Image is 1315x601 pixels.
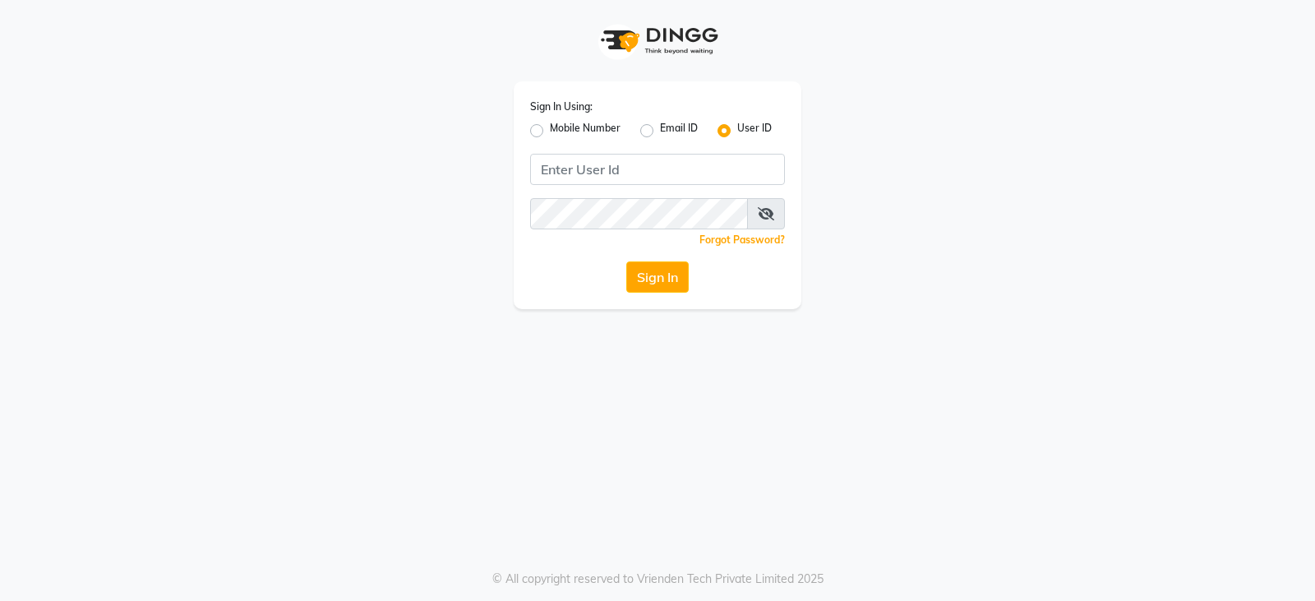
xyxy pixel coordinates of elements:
[626,261,689,293] button: Sign In
[660,121,698,141] label: Email ID
[530,198,748,229] input: Username
[530,154,785,185] input: Username
[699,233,785,246] a: Forgot Password?
[592,16,723,65] img: logo1.svg
[550,121,621,141] label: Mobile Number
[737,121,772,141] label: User ID
[530,99,593,114] label: Sign In Using:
